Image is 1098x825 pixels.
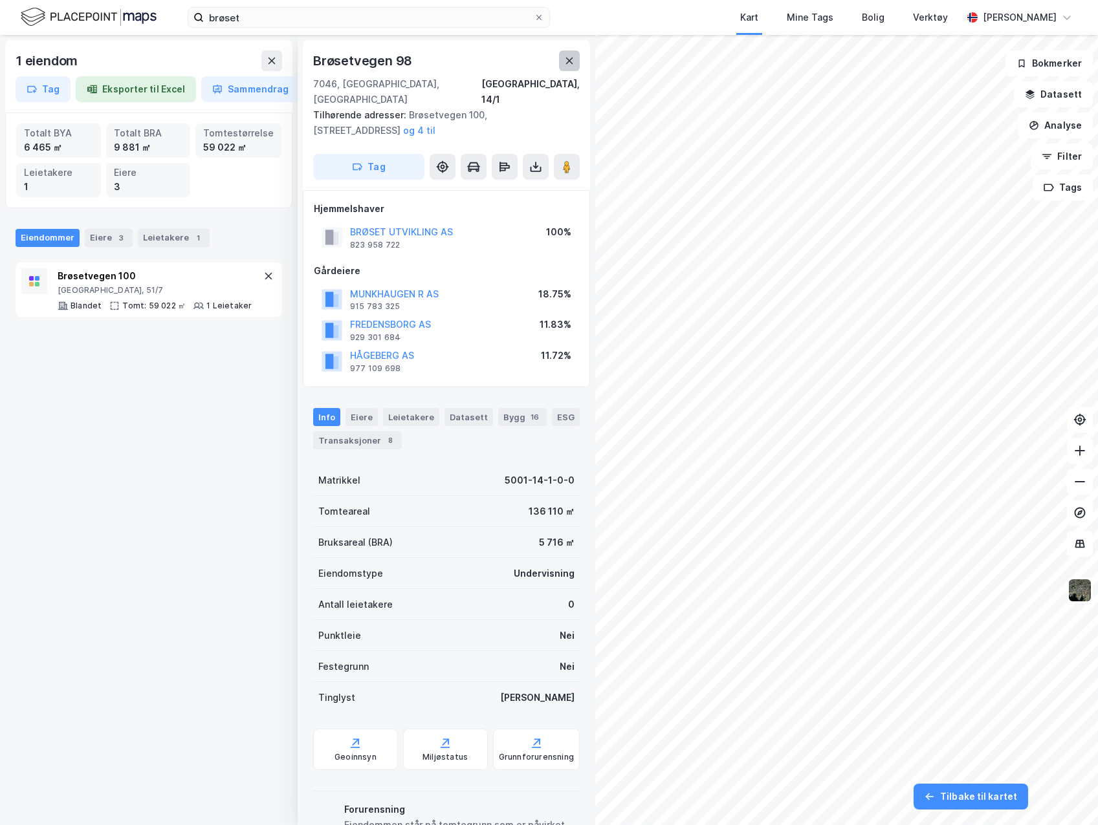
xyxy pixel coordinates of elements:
div: Tomtestørrelse [203,126,274,140]
button: Tags [1033,175,1093,200]
div: 1 eiendom [16,50,80,71]
div: Leietakere [383,408,439,426]
div: Blandet [71,301,102,311]
div: 3 [115,231,127,244]
div: 977 109 698 [350,363,401,374]
div: Verktøy [913,10,948,25]
div: [GEOGRAPHIC_DATA], 14/1 [481,76,580,107]
div: [GEOGRAPHIC_DATA], 51/7 [58,285,252,295]
div: Festegrunn [318,659,369,674]
div: Punktleie [318,628,361,643]
button: Bokmerker [1005,50,1093,76]
div: 11.72% [541,348,571,363]
div: 6 465 ㎡ [24,140,93,155]
div: Tinglyst [318,690,355,705]
div: Kart [740,10,758,25]
img: 9k= [1068,578,1092,603]
div: Totalt BYA [24,126,93,140]
div: Antall leietakere [318,597,393,612]
div: 929 301 684 [350,332,401,343]
div: Matrikkel [318,473,360,488]
div: 5 716 ㎡ [539,535,575,550]
div: Brøsetvegen 100, [STREET_ADDRESS] [313,107,569,138]
div: 1 [24,180,93,194]
div: 8 [384,434,397,447]
div: Gårdeiere [314,263,579,279]
div: 823 958 722 [350,240,400,250]
div: 3 [114,180,183,194]
button: Eksporter til Excel [76,76,196,102]
div: Leietakere [24,166,93,180]
button: Tilbake til kartet [914,784,1028,809]
div: 100% [546,224,571,240]
div: 5001-14-1-0-0 [505,473,575,488]
div: 1 Leietaker [206,301,252,311]
div: Miljøstatus [423,752,468,762]
div: [PERSON_NAME] [983,10,1057,25]
button: Sammendrag [201,76,300,102]
div: 16 [528,411,542,423]
div: 1 [192,231,204,244]
div: Forurensning [344,802,575,817]
div: 915 783 325 [350,301,400,312]
div: Bruksareal (BRA) [318,535,393,550]
button: Tag [16,76,71,102]
div: Nei [560,659,575,674]
div: ESG [552,408,580,426]
div: Undervisning [514,566,575,581]
div: Nei [560,628,575,643]
input: Søk på adresse, matrikkel, gårdeiere, leietakere eller personer [204,8,534,27]
div: Mine Tags [787,10,833,25]
button: Filter [1031,144,1093,169]
div: Brøsetvegen 100 [58,268,252,284]
div: Eiendomstype [318,566,383,581]
div: Eiere [114,166,183,180]
div: Grunnforurensning [499,752,574,762]
div: Totalt BRA [114,126,183,140]
div: 9 881 ㎡ [114,140,183,155]
div: Geoinnsyn [335,752,377,762]
div: Tomt: 59 022 ㎡ [122,301,186,311]
img: logo.f888ab2527a4732fd821a326f86c7f29.svg [21,6,157,28]
div: 0 [568,597,575,612]
button: Datasett [1014,81,1093,107]
div: Bolig [862,10,884,25]
div: 11.83% [540,317,571,332]
div: Datasett [445,408,493,426]
div: Transaksjoner [313,431,402,449]
button: Analyse [1018,112,1093,138]
div: Hjemmelshaver [314,201,579,217]
div: 59 022 ㎡ [203,140,274,155]
div: Tomteareal [318,504,370,519]
iframe: Chat Widget [1033,763,1098,825]
div: Info [313,408,340,426]
div: Leietakere [138,229,210,247]
div: Eiendommer [16,229,80,247]
span: Tilhørende adresser: [313,109,409,120]
button: Tag [313,154,424,180]
div: Eiere [346,408,378,426]
div: Eiere [85,229,133,247]
div: [PERSON_NAME] [500,690,575,705]
div: Bygg [498,408,547,426]
div: 18.75% [538,286,571,302]
div: Brøsetvegen 98 [313,50,415,71]
div: 136 110 ㎡ [529,504,575,519]
div: 7046, [GEOGRAPHIC_DATA], [GEOGRAPHIC_DATA] [313,76,481,107]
